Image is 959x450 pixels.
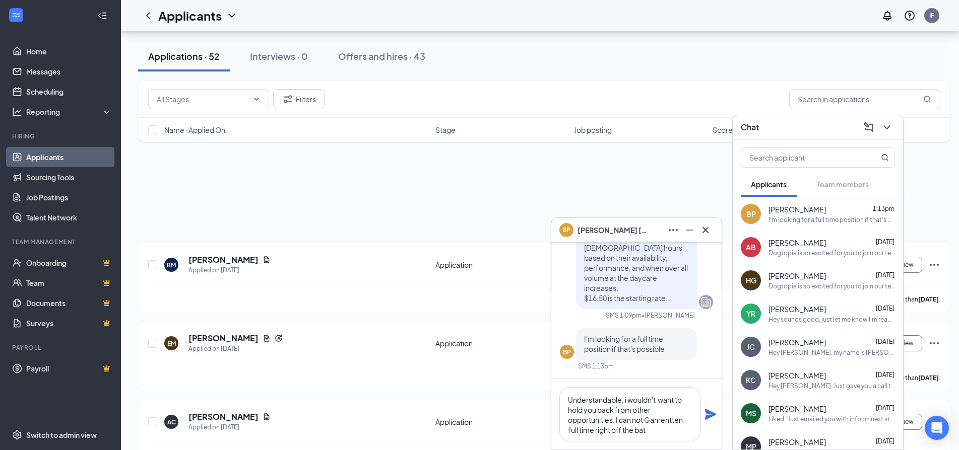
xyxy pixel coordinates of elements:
svg: Filter [282,93,294,105]
svg: Ellipses [667,224,679,236]
span: • [PERSON_NAME] [642,311,695,320]
div: Application [435,338,568,348]
svg: ChevronDown [226,10,238,22]
a: Messages [26,61,112,82]
div: I'm looking for a full time position if that's possible [769,215,895,224]
svg: WorkstreamLogo [11,10,21,20]
span: Job posting [574,125,612,135]
svg: Notifications [881,10,893,22]
b: [DATE] [918,295,939,303]
span: [PERSON_NAME] [769,404,826,414]
span: 1:13pm [873,205,894,212]
button: Minimize [681,222,697,238]
h5: [PERSON_NAME] [188,333,259,344]
h5: [PERSON_NAME] [188,411,259,422]
svg: Ellipses [928,259,940,271]
span: Score [713,125,733,135]
a: OnboardingCrown [26,253,112,273]
span: [DATE] [876,437,894,445]
span: Team members [817,180,869,189]
svg: Document [263,256,271,264]
div: Hey [PERSON_NAME], my name is [PERSON_NAME]. I'm the General manger at [GEOGRAPHIC_DATA] in [GEOG... [769,348,895,357]
svg: ChevronDown [252,95,261,103]
div: SMS 1:13pm [578,362,614,370]
svg: Collapse [97,11,107,21]
span: Name · Applied On [164,125,225,135]
svg: Ellipses [928,337,940,349]
span: [PERSON_NAME] [769,304,826,314]
div: Applications · 52 [148,50,220,62]
svg: Settings [12,430,22,440]
svg: Analysis [12,107,22,117]
div: IF [929,11,934,20]
span: [DATE] [876,404,894,412]
h1: Applicants [158,7,222,24]
div: Application [435,417,568,427]
span: [DATE] [876,305,894,312]
span: [DATE] [876,238,894,246]
a: Scheduling [26,82,112,102]
svg: ChevronLeft [142,10,154,22]
a: Job Postings [26,187,112,207]
div: Hey [PERSON_NAME]. Just gave you a call to see if you were still interested in the position [769,382,895,390]
svg: MagnifyingGlass [923,95,931,103]
div: SMS 1:09pm [606,311,642,320]
div: Applied on [DATE] [188,265,271,275]
a: PayrollCrown [26,358,112,379]
svg: ComposeMessage [863,121,875,133]
a: Talent Network [26,207,112,228]
button: Cross [697,222,714,238]
a: Home [26,41,112,61]
div: AB [746,242,756,252]
a: TeamCrown [26,273,112,293]
svg: Document [263,413,271,421]
span: [PERSON_NAME] [769,370,826,381]
div: Reporting [26,107,113,117]
span: [DATE] [876,371,894,379]
button: ChevronDown [879,119,895,135]
div: Applied on [DATE] [188,422,271,432]
svg: QuestionInfo [904,10,916,22]
div: Dogtopia is so excited for you to join our team! Do you know anyone else who might be interested ... [769,249,895,257]
span: [PERSON_NAME] [769,204,826,214]
textarea: Understandable, i wouldn't want to hold you back from other opportunities. I can not Ganrentten f... [559,387,700,441]
h5: [PERSON_NAME] [188,254,259,265]
svg: ChevronDown [881,121,893,133]
svg: Reapply [275,334,283,342]
span: [PERSON_NAME] [769,271,826,281]
div: Hiring [12,132,110,140]
svg: Company [700,296,712,308]
input: All Stages [157,94,248,105]
button: Ellipses [665,222,681,238]
span: I'm looking for a full time position if that's possible [584,334,665,353]
svg: MagnifyingGlass [881,154,889,162]
div: JC [747,342,755,352]
div: Dogtopia is so excited for you to join our team! Do you know anyone else who might be interested ... [769,282,895,290]
div: BP [563,348,571,356]
span: [PERSON_NAME] [PERSON_NAME] [578,224,648,236]
a: Sourcing Tools [26,167,112,187]
button: Filter Filters [273,89,325,109]
span: [PERSON_NAME] [769,337,826,347]
div: YR [746,309,755,319]
a: DocumentsCrown [26,293,112,313]
svg: Cross [699,224,712,236]
div: RM [167,261,176,269]
div: Switch to admin view [26,430,97,440]
span: [PERSON_NAME] [769,238,826,248]
svg: Document [263,334,271,342]
div: Hey sounds good, just let me know I'm ready to start! [769,315,895,324]
div: KC [746,375,756,385]
span: [DATE] [876,338,894,345]
div: Interviews · 0 [250,50,308,62]
h3: Chat [741,122,759,133]
div: BP [746,209,756,219]
div: MS [746,408,756,418]
a: Applicants [26,147,112,167]
div: Applied on [DATE] [188,344,283,354]
span: [PERSON_NAME] [769,437,826,447]
div: Payroll [12,343,110,352]
div: Open Intercom Messenger [925,416,949,440]
div: EM [167,339,176,348]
